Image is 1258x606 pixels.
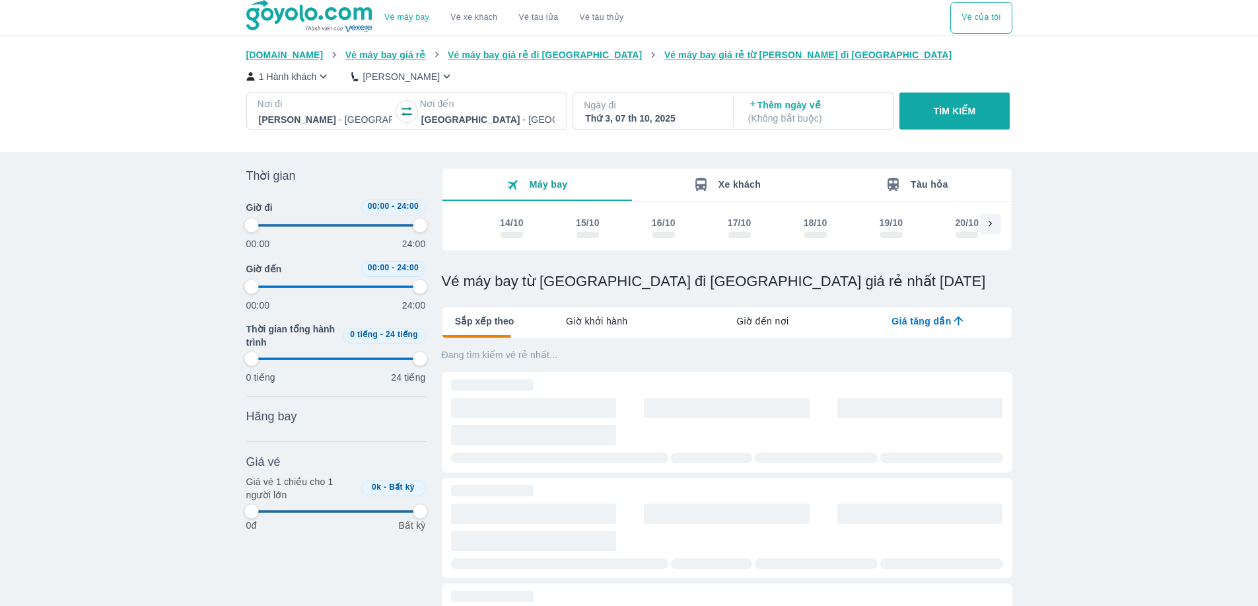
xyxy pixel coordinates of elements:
button: 1 Hành khách [246,69,331,83]
div: 19/10 [880,216,903,229]
span: Giờ đến nơi [736,315,788,328]
div: 16/10 [652,216,676,229]
p: 24 tiếng [391,371,425,384]
div: 18/10 [804,216,827,229]
span: [DOMAIN_NAME] [246,50,324,60]
a: Vé tàu lửa [508,2,569,34]
p: Giá vé 1 chiều cho 1 người lớn [246,475,356,502]
div: 17/10 [728,216,751,229]
p: 00:00 [246,237,270,250]
p: ( Không bắt buộc ) [748,112,882,125]
div: choose transportation mode [374,2,634,34]
p: Ngày đi [584,98,720,112]
span: 24:00 [397,263,419,272]
p: 0đ [246,519,257,532]
h1: Vé máy bay từ [GEOGRAPHIC_DATA] đi [GEOGRAPHIC_DATA] giá rẻ nhất [DATE] [442,272,1012,291]
button: [PERSON_NAME] [351,69,454,83]
a: Vé xe khách [450,13,497,22]
p: TÌM KIẾM [934,104,976,118]
span: Hãng bay [246,408,297,424]
span: Vé máy bay giá rẻ [345,50,426,60]
span: 00:00 [368,263,390,272]
span: Giờ khởi hành [566,315,627,328]
span: Giá tăng dần [891,315,951,328]
span: 24:00 [397,202,419,211]
span: 24 tiếng [386,330,418,339]
span: Thời gian [246,168,296,184]
p: Bất kỳ [398,519,425,532]
p: Thêm ngày về [748,98,882,125]
div: 14/10 [500,216,524,229]
p: 24:00 [402,237,426,250]
p: Đang tìm kiếm vé rẻ nhất... [442,348,1012,361]
p: 0 tiếng [246,371,275,384]
span: Máy bay [530,179,568,190]
a: Vé máy bay [384,13,429,22]
span: - [380,330,383,339]
div: choose transportation mode [950,2,1012,34]
button: Vé tàu thủy [569,2,634,34]
span: Giá vé [246,454,281,470]
span: Thời gian tổng hành trình [246,322,337,349]
p: Nơi đến [420,97,556,110]
div: scrollable day and price [474,213,980,243]
div: 15/10 [576,216,600,229]
div: 20/10 [955,216,979,229]
div: lab API tabs example [514,307,1011,335]
span: 00:00 [368,202,390,211]
span: - [384,482,386,492]
span: - [392,263,394,272]
button: TÌM KIẾM [899,93,1010,130]
span: Xe khách [718,179,761,190]
p: Nơi đi [258,97,394,110]
p: 00:00 [246,299,270,312]
span: - [392,202,394,211]
span: Vé máy bay giá rẻ từ [PERSON_NAME] đi [GEOGRAPHIC_DATA] [664,50,952,60]
span: Giờ đến [246,262,282,276]
p: 1 Hành khách [259,70,317,83]
span: 0k [372,482,381,492]
button: Vé của tôi [950,2,1012,34]
span: Sắp xếp theo [455,315,514,328]
div: Thứ 3, 07 th 10, 2025 [585,112,718,125]
span: 0 tiếng [350,330,378,339]
span: Vé máy bay giá rẻ đi [GEOGRAPHIC_DATA] [448,50,642,60]
p: 24:00 [402,299,426,312]
span: Tàu hỏa [911,179,948,190]
p: [PERSON_NAME] [363,70,440,83]
span: Giờ đi [246,201,273,214]
nav: breadcrumb [246,48,1012,61]
span: Bất kỳ [389,482,415,492]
